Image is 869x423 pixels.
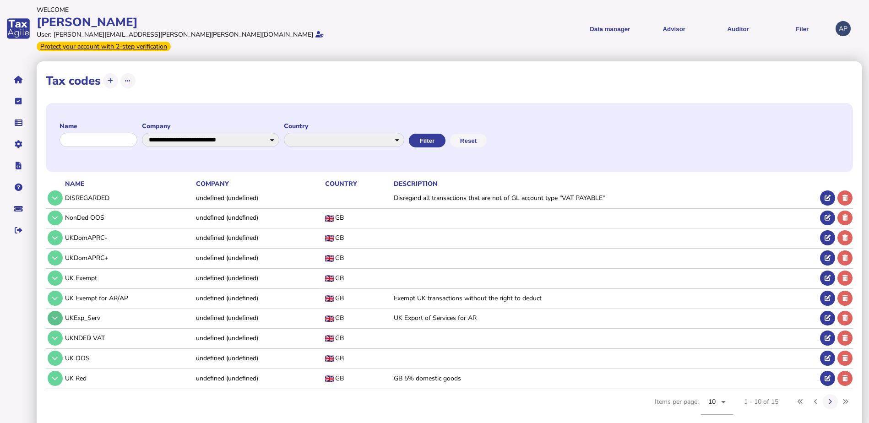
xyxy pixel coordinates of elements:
button: Delete tax code [837,291,853,306]
td: GB 5% domestic goods [392,369,819,387]
button: Tax code details [48,271,63,286]
td: UKExp_Serv [63,309,194,327]
div: GB [325,274,391,282]
img: GB flag [325,355,334,362]
button: Edit tax code [820,271,835,286]
img: GB flag [325,335,334,342]
button: Edit tax code [820,371,835,386]
td: undefined (undefined) [194,288,323,307]
td: DISREGARDED [63,189,194,207]
img: GB flag [325,215,334,222]
td: NonDed OOS [63,208,194,227]
img: GB flag [325,255,334,262]
label: Country [284,122,404,130]
button: Home [9,70,28,89]
td: UK Export of Services for AR [392,309,819,327]
div: [PERSON_NAME] [37,14,432,30]
button: Developer hub links [9,156,28,175]
div: Profile settings [836,21,851,36]
div: GB [325,374,391,383]
label: Name [60,122,137,130]
img: GB flag [325,295,334,302]
button: Edit tax code [820,230,835,245]
div: GB [325,233,391,242]
button: Last page [838,394,853,409]
td: UK OOS [63,349,194,368]
button: Edit tax code [820,331,835,346]
button: Delete tax code [837,331,853,346]
div: From Oct 1, 2025, 2-step verification will be required to login. Set it up now... [37,42,171,51]
button: Tasks [9,92,28,111]
td: undefined (undefined) [194,208,323,227]
button: Help pages [9,178,28,197]
button: Tax code details [48,351,63,366]
td: undefined (undefined) [194,329,323,347]
button: Tax code details [48,230,63,245]
div: GB [325,213,391,222]
td: undefined (undefined) [194,228,323,247]
button: Add tax code [103,73,118,88]
button: Edit tax code [820,291,835,306]
button: Delete tax code [837,211,853,226]
label: Company [142,122,279,130]
td: Exempt UK transactions without the right to deduct [392,288,819,307]
td: UK Red [63,369,194,387]
button: Edit tax code [820,211,835,226]
td: Disregard all transactions that are not of GL account type "VAT PAYABLE" [392,189,819,207]
img: GB flag [325,275,334,282]
h1: Tax codes [46,73,101,89]
td: undefined (undefined) [194,268,323,287]
button: Delete tax code [837,250,853,266]
button: Edit tax code [820,250,835,266]
button: Manage settings [9,135,28,154]
button: Delete tax code [837,230,853,245]
button: Tax code details [48,371,63,386]
button: Tax code details [48,250,63,266]
div: Country [325,179,391,188]
td: undefined (undefined) [194,249,323,267]
button: Reset [450,134,487,147]
td: undefined (undefined) [194,349,323,368]
button: Auditor [709,17,767,40]
button: Edit tax code [820,190,835,206]
i: Email verified [315,31,324,38]
img: GB flag [325,375,334,382]
button: More options... [120,73,136,88]
td: undefined (undefined) [194,309,323,327]
button: Delete tax code [837,351,853,366]
div: GB [325,334,391,342]
td: undefined (undefined) [194,189,323,207]
td: UK Exempt [63,268,194,287]
button: Data manager [9,113,28,132]
button: Shows a dropdown of Data manager options [581,17,639,40]
td: UKNDED VAT [63,329,194,347]
button: Previous page [808,394,823,409]
th: Company [194,179,323,189]
button: Delete tax code [837,311,853,326]
div: GB [325,314,391,322]
button: Tax code details [48,190,63,206]
button: Sign out [9,221,28,240]
button: Delete tax code [837,371,853,386]
div: GB [325,354,391,363]
button: Edit tax code [820,351,835,366]
button: Next page [823,394,838,409]
button: Tax code details [48,291,63,306]
button: Filter [409,134,445,147]
td: UK Exempt for AR/AP [63,288,194,307]
span: 10 [708,397,716,406]
td: UKDomAPRC+ [63,249,194,267]
td: undefined (undefined) [194,369,323,387]
button: Filer [773,17,831,40]
div: Welcome [37,5,432,14]
button: Tax code details [48,331,63,346]
td: UKDomAPRC- [63,228,194,247]
img: GB flag [325,235,334,242]
button: Raise a support ticket [9,199,28,218]
button: Tax code details [48,311,63,326]
button: Delete tax code [837,271,853,286]
div: 1 - 10 of 15 [744,397,778,406]
th: Description [392,179,819,189]
button: Edit tax code [820,311,835,326]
